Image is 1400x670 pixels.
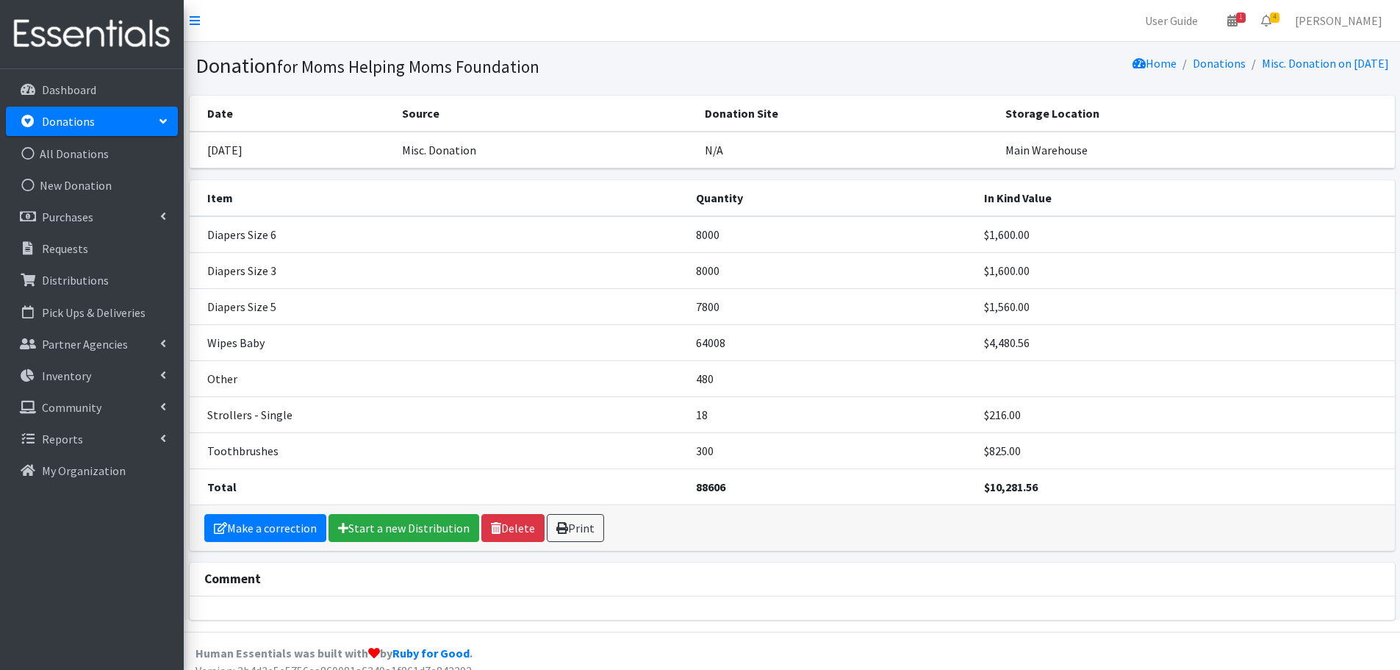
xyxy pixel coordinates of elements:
[975,324,1394,360] td: $4,480.56
[6,456,178,485] a: My Organization
[42,305,146,320] p: Pick Ups & Deliveries
[42,114,95,129] p: Donations
[190,432,687,468] td: Toothbrushes
[195,646,473,660] strong: Human Essentials was built with by .
[6,202,178,232] a: Purchases
[207,480,237,494] strong: Total
[6,298,178,327] a: Pick Ups & Deliveries
[1270,13,1279,23] span: 4
[696,132,997,168] td: N/A
[1236,13,1246,23] span: 1
[975,252,1394,288] td: $1,600.00
[6,107,178,136] a: Donations
[997,96,1394,132] th: Storage Location
[687,396,975,432] td: 18
[1283,6,1394,35] a: [PERSON_NAME]
[687,288,975,324] td: 7800
[975,288,1394,324] td: $1,560.00
[1193,56,1246,71] a: Donations
[687,180,975,216] th: Quantity
[190,396,687,432] td: Strollers - Single
[190,96,393,132] th: Date
[975,396,1394,432] td: $216.00
[195,53,787,79] h1: Donation
[42,400,101,415] p: Community
[42,368,91,383] p: Inventory
[1262,56,1389,71] a: Misc. Donation on [DATE]
[392,646,470,660] a: Ruby for Good
[190,288,687,324] td: Diapers Size 5
[190,132,393,168] td: [DATE]
[1132,56,1177,71] a: Home
[393,96,696,132] th: Source
[42,82,96,97] p: Dashboard
[42,463,126,478] p: My Organization
[6,234,178,263] a: Requests
[42,210,93,224] p: Purchases
[6,393,178,422] a: Community
[1249,6,1283,35] a: 4
[204,514,326,542] a: Make a correction
[190,216,687,253] td: Diapers Size 6
[696,96,997,132] th: Donation Site
[6,424,178,454] a: Reports
[547,514,604,542] a: Print
[190,324,687,360] td: Wipes Baby
[696,480,725,494] strong: 88606
[393,132,696,168] td: Misc. Donation
[687,216,975,253] td: 8000
[997,132,1394,168] td: Main Warehouse
[975,180,1394,216] th: In Kind Value
[687,252,975,288] td: 8000
[687,432,975,468] td: 300
[6,361,178,391] a: Inventory
[190,180,687,216] th: Item
[6,171,178,200] a: New Donation
[6,139,178,168] a: All Donations
[984,480,1038,494] strong: $10,281.56
[481,514,545,542] a: Delete
[975,216,1394,253] td: $1,600.00
[190,360,687,396] td: Other
[1133,6,1210,35] a: User Guide
[42,432,83,446] p: Reports
[42,241,88,256] p: Requests
[190,252,687,288] td: Diapers Size 3
[975,432,1394,468] td: $825.00
[42,273,109,288] p: Distributions
[6,75,178,104] a: Dashboard
[277,56,539,77] small: for Moms Helping Moms Foundation
[687,324,975,360] td: 64008
[6,10,178,59] img: HumanEssentials
[6,329,178,359] a: Partner Agencies
[1216,6,1249,35] a: 1
[329,514,479,542] a: Start a new Distribution
[42,337,128,352] p: Partner Agencies
[6,265,178,295] a: Distributions
[687,360,975,396] td: 480
[204,571,261,587] strong: Comment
